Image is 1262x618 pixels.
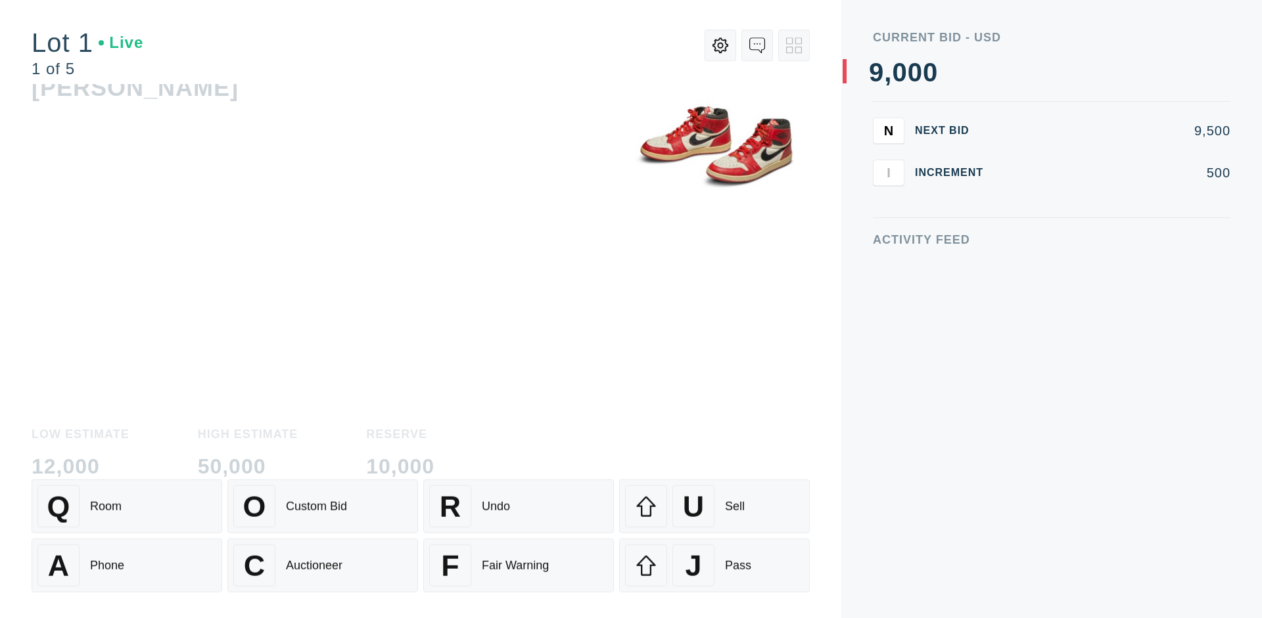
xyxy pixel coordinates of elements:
[725,553,751,567] div: Pass
[423,474,614,527] button: RUndo
[884,123,893,138] span: N
[32,87,239,114] div: [PERSON_NAME]
[198,437,298,458] div: 50,000
[286,553,342,567] div: Auctioneer
[619,474,810,527] button: USell
[725,494,745,508] div: Sell
[683,484,704,518] span: U
[482,494,510,508] div: Undo
[286,494,347,508] div: Custom Bid
[32,409,129,421] div: Low Estimate
[887,165,891,180] span: I
[482,553,549,567] div: Fair Warning
[923,59,938,85] div: 0
[48,543,69,577] span: A
[915,125,994,136] div: Next Bid
[90,553,124,567] div: Phone
[47,484,70,518] span: Q
[243,484,266,518] span: O
[441,543,459,577] span: F
[685,543,701,577] span: J
[869,59,884,85] div: 9
[32,63,143,79] div: 1 of 5
[873,160,904,186] button: I
[227,533,418,586] button: CAuctioneer
[32,474,222,527] button: QRoom
[32,32,143,58] div: Lot 1
[915,167,994,178] div: Increment
[423,533,614,586] button: FFair Warning
[198,409,298,421] div: High Estimate
[366,409,434,421] div: Reserve
[873,118,904,144] button: N
[884,59,892,322] div: ,
[227,474,418,527] button: OCustom Bid
[32,533,222,586] button: APhone
[873,234,1230,246] div: Activity Feed
[244,543,265,577] span: C
[1004,166,1230,179] div: 500
[366,437,434,458] div: 10,000
[32,437,129,458] div: 12,000
[1004,124,1230,137] div: 9,500
[892,59,907,85] div: 0
[440,484,461,518] span: R
[619,533,810,586] button: JPass
[873,32,1230,43] div: Current Bid - USD
[90,494,122,508] div: Room
[908,59,923,85] div: 0
[99,37,143,53] div: Live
